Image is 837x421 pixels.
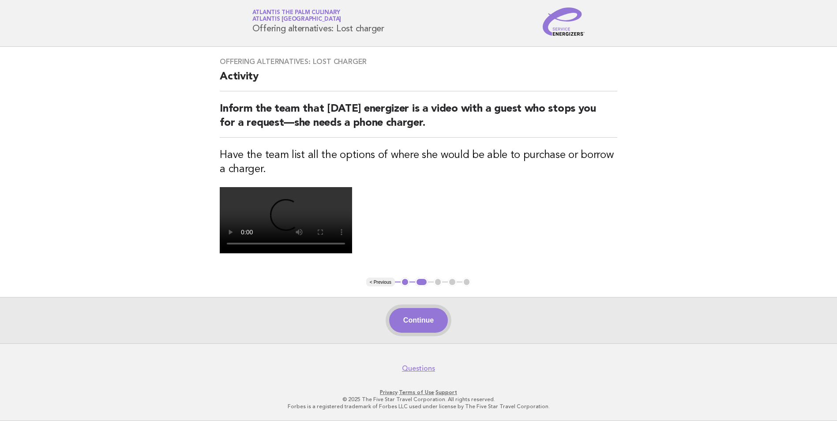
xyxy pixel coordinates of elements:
h3: Offering alternatives: Lost charger [220,57,617,66]
button: < Previous [366,278,395,286]
p: © 2025 The Five Star Travel Corporation. All rights reserved. [149,396,689,403]
p: Forbes is a registered trademark of Forbes LLC used under license by The Five Star Travel Corpora... [149,403,689,410]
span: Atlantis [GEOGRAPHIC_DATA] [252,17,342,23]
a: Privacy [380,389,398,395]
img: Service Energizers [543,8,585,36]
button: 2 [415,278,428,286]
p: · · [149,389,689,396]
a: Atlantis The Palm CulinaryAtlantis [GEOGRAPHIC_DATA] [252,10,342,22]
h2: Activity [220,70,617,91]
h3: Have the team list all the options of where she would be able to purchase or borrow a charger. [220,148,617,177]
a: Support [435,389,457,395]
a: Questions [402,364,435,373]
button: Continue [389,308,448,333]
h1: Offering alternatives: Lost charger [252,10,384,33]
a: Terms of Use [399,389,434,395]
h2: Inform the team that [DATE] energizer is a video with a guest who stops you for a request—she nee... [220,102,617,138]
button: 1 [401,278,409,286]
